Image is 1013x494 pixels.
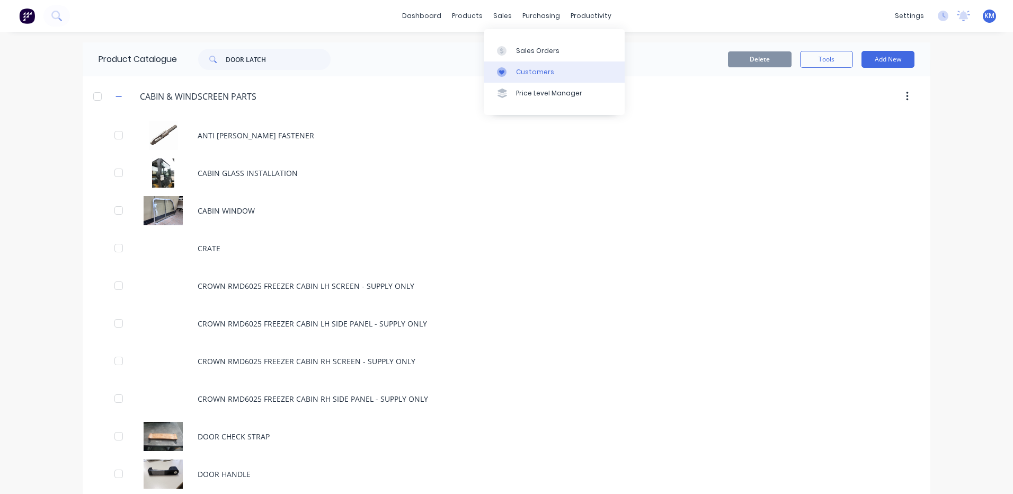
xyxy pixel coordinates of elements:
[83,267,930,305] div: CROWN RMD6025 FREEZER CABIN LH SCREEN - SUPPLY ONLY
[397,8,447,24] a: dashboard
[447,8,488,24] div: products
[565,8,617,24] div: productivity
[19,8,35,24] img: Factory
[83,342,930,380] div: CROWN RMD6025 FREEZER CABIN RH SCREEN - SUPPLY ONLY
[226,49,331,70] input: Search...
[83,192,930,230] div: CABIN WINDOWCABIN WINDOW
[484,40,625,61] a: Sales Orders
[861,51,914,68] button: Add New
[83,42,177,76] div: Product Catalogue
[140,90,265,103] input: Enter category name
[890,8,929,24] div: settings
[517,8,565,24] div: purchasing
[83,230,930,267] div: CRATE
[800,51,853,68] button: Tools
[488,8,517,24] div: sales
[83,305,930,342] div: CROWN RMD6025 FREEZER CABIN LH SIDE PANEL - SUPPLY ONLY
[516,46,559,56] div: Sales Orders
[83,418,930,455] div: DOOR CHECK STRAPDOOR CHECK STRAP
[83,380,930,418] div: CROWN RMD6025 FREEZER CABIN RH SIDE PANEL - SUPPLY ONLY
[484,61,625,83] a: Customers
[83,455,930,493] div: DOOR HANDLEDOOR HANDLE
[83,117,930,154] div: ANTI LUCE FASTENERANTI [PERSON_NAME] FASTENER
[516,67,554,77] div: Customers
[484,83,625,104] a: Price Level Manager
[83,154,930,192] div: CABIN GLASS INSTALLATIONCABIN GLASS INSTALLATION
[728,51,792,67] button: Delete
[984,11,994,21] span: KM
[516,89,582,98] div: Price Level Manager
